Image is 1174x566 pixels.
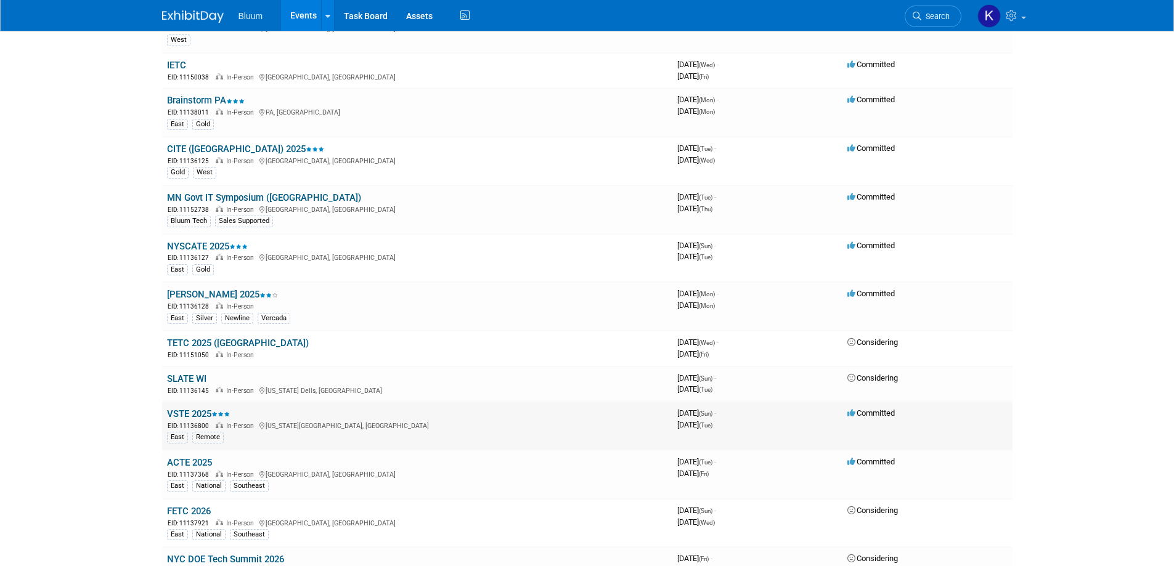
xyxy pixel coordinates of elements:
[167,192,361,203] a: MN Govt IT Symposium ([GEOGRAPHIC_DATA])
[699,254,712,261] span: (Tue)
[699,62,715,68] span: (Wed)
[677,408,716,418] span: [DATE]
[677,204,712,213] span: [DATE]
[168,109,214,116] span: EID: 11138011
[216,302,223,309] img: In-Person Event
[168,471,214,478] span: EID: 11137368
[699,386,712,393] span: (Tue)
[699,291,715,297] span: (Mon)
[714,192,716,201] span: -
[167,313,188,324] div: East
[167,216,211,227] div: Bluum Tech
[216,351,223,357] img: In-Person Event
[699,556,709,562] span: (Fri)
[168,422,214,429] span: EID: 11136800
[192,119,214,130] div: Gold
[226,25,258,33] span: In-Person
[238,11,263,21] span: Bluum
[717,60,719,69] span: -
[699,375,712,382] span: (Sun)
[847,60,895,69] span: Committed
[977,4,1001,28] img: Kellie Noller
[226,422,258,430] span: In-Person
[677,23,709,32] span: [DATE]
[677,469,709,478] span: [DATE]
[677,384,712,394] span: [DATE]
[168,387,214,394] span: EID: 11136145
[167,34,190,46] div: West
[699,145,712,152] span: (Tue)
[699,206,712,212] span: (Thu)
[167,373,206,384] a: SLATE WI
[216,519,223,525] img: In-Person Event
[167,554,284,565] a: NYC DOE Tech Summit 2026
[167,529,188,540] div: East
[677,517,715,527] span: [DATE]
[847,144,895,153] span: Committed
[714,457,716,466] span: -
[167,241,248,252] a: NYSCATE 2025
[711,554,712,563] span: -
[215,216,273,227] div: Sales Supported
[167,252,667,262] div: [GEOGRAPHIC_DATA], [GEOGRAPHIC_DATA]
[677,60,719,69] span: [DATE]
[216,73,223,79] img: In-Person Event
[717,289,719,298] span: -
[226,302,258,310] span: In-Person
[847,338,898,347] span: Considering
[167,107,667,117] div: PA, [GEOGRAPHIC_DATA]
[167,480,188,491] div: East
[699,459,712,466] span: (Tue)
[192,480,226,491] div: National
[167,432,188,443] div: East
[677,95,719,104] span: [DATE]
[226,157,258,165] span: In-Person
[714,373,716,382] span: -
[226,519,258,527] span: In-Person
[216,387,223,393] img: In-Person Event
[717,338,719,347] span: -
[677,289,719,298] span: [DATE]
[230,529,269,540] div: Southeast
[226,387,258,395] span: In-Person
[699,351,709,358] span: (Fri)
[216,471,223,477] img: In-Person Event
[699,507,712,514] span: (Sun)
[699,243,712,249] span: (Sun)
[167,457,212,468] a: ACTE 2025
[167,338,309,349] a: TETC 2025 ([GEOGRAPHIC_DATA])
[677,155,715,164] span: [DATE]
[167,469,667,479] div: [GEOGRAPHIC_DATA], [GEOGRAPHIC_DATA]
[677,338,719,347] span: [DATE]
[847,95,895,104] span: Committed
[216,206,223,212] img: In-Person Event
[847,457,895,466] span: Committed
[847,192,895,201] span: Committed
[699,157,715,164] span: (Wed)
[167,506,211,517] a: FETC 2026
[677,107,715,116] span: [DATE]
[216,254,223,260] img: In-Person Event
[167,204,667,214] div: [GEOGRAPHIC_DATA], [GEOGRAPHIC_DATA]
[847,554,898,563] span: Considering
[714,506,716,515] span: -
[167,144,324,155] a: CITE ([GEOGRAPHIC_DATA]) 2025
[226,206,258,214] span: In-Person
[699,422,712,429] span: (Tue)
[168,158,214,164] span: EID: 11136125
[221,313,253,324] div: Newline
[677,457,716,466] span: [DATE]
[717,95,719,104] span: -
[167,517,667,528] div: [GEOGRAPHIC_DATA], [GEOGRAPHIC_DATA]
[677,349,709,358] span: [DATE]
[192,313,217,324] div: Silver
[167,289,278,300] a: [PERSON_NAME] 2025
[677,554,712,563] span: [DATE]
[168,206,214,213] span: EID: 11152738
[847,241,895,250] span: Committed
[168,254,214,261] span: EID: 11136127
[192,529,226,540] div: National
[167,408,230,419] a: VSTE 2025
[216,157,223,163] img: In-Person Event
[714,144,716,153] span: -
